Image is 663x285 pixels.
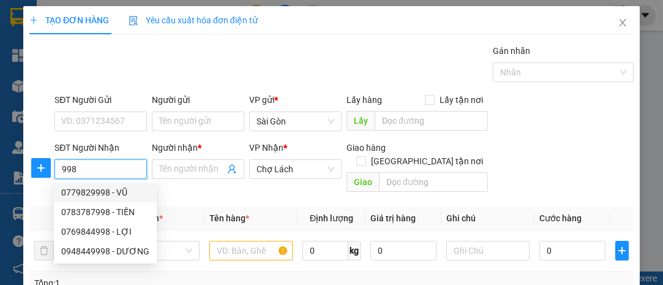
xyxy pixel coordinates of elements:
[446,241,530,260] input: Ghi Chú
[441,207,534,230] th: Ghi chú
[346,172,379,192] span: Giao
[209,213,249,223] span: Tên hàng
[124,241,193,260] span: Khác
[209,241,293,260] input: VD: Bàn, Ghế
[370,213,416,223] span: Giá trị hàng
[618,18,627,28] span: close
[34,241,54,260] button: delete
[54,141,147,154] div: SĐT Người Nhận
[29,16,38,25] span: plus
[375,111,487,131] input: Dọc đường
[435,93,488,107] span: Lấy tận nơi
[54,183,157,202] div: 0779829998 - VŨ
[346,143,386,153] span: Giao hàng
[493,46,530,56] label: Gán nhãn
[615,241,629,260] button: plus
[152,93,244,107] div: Người gửi
[348,241,361,260] span: kg
[117,213,163,223] span: Đơn vị tính
[54,93,147,107] div: SĐT Người Gửi
[54,241,157,261] div: 0948449998 - DƯƠNG
[29,15,109,25] span: TẠO ĐƠN HÀNG
[31,158,51,178] button: plus
[249,93,342,107] div: VP gửi
[346,95,382,105] span: Lấy hàng
[605,6,640,40] button: Close
[379,172,487,192] input: Dọc đường
[129,16,138,26] img: icon
[152,141,244,154] div: Người nhận
[370,241,436,260] input: 0
[61,225,149,238] div: 0769844998 - LỢI
[257,160,334,178] span: Chợ Lách
[54,202,157,222] div: 0783787998 - TIẾN
[32,163,50,173] span: plus
[366,154,488,168] span: [GEOGRAPHIC_DATA] tận nơi
[61,205,149,219] div: 0783787998 - TIẾN
[539,213,582,223] span: Cước hàng
[227,164,237,174] span: user-add
[61,245,149,258] div: 0948449998 - DƯƠNG
[346,111,375,131] span: Lấy
[129,15,258,25] span: Yêu cầu xuất hóa đơn điện tử
[249,143,283,153] span: VP Nhận
[61,186,149,199] div: 0779829998 - VŨ
[310,213,353,223] span: Định lượng
[616,246,628,256] span: plus
[257,112,334,131] span: Sài Gòn
[54,222,157,241] div: 0769844998 - LỢI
